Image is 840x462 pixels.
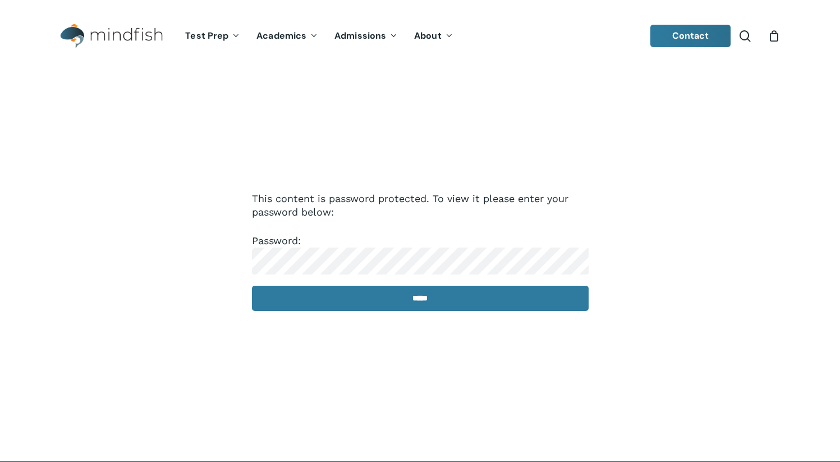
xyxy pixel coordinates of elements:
p: This content is password protected. To view it please enter your password below: [252,192,589,234]
a: Academics [248,31,326,41]
span: About [414,30,442,42]
a: Admissions [326,31,406,41]
span: Admissions [334,30,386,42]
a: About [406,31,461,41]
header: Main Menu [45,15,795,57]
a: Contact [650,25,731,47]
span: Test Prep [185,30,228,42]
label: Password: [252,235,589,266]
span: Academics [256,30,306,42]
span: Contact [672,30,709,42]
a: Test Prep [177,31,248,41]
nav: Main Menu [177,15,461,57]
input: Password: [252,248,589,275]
